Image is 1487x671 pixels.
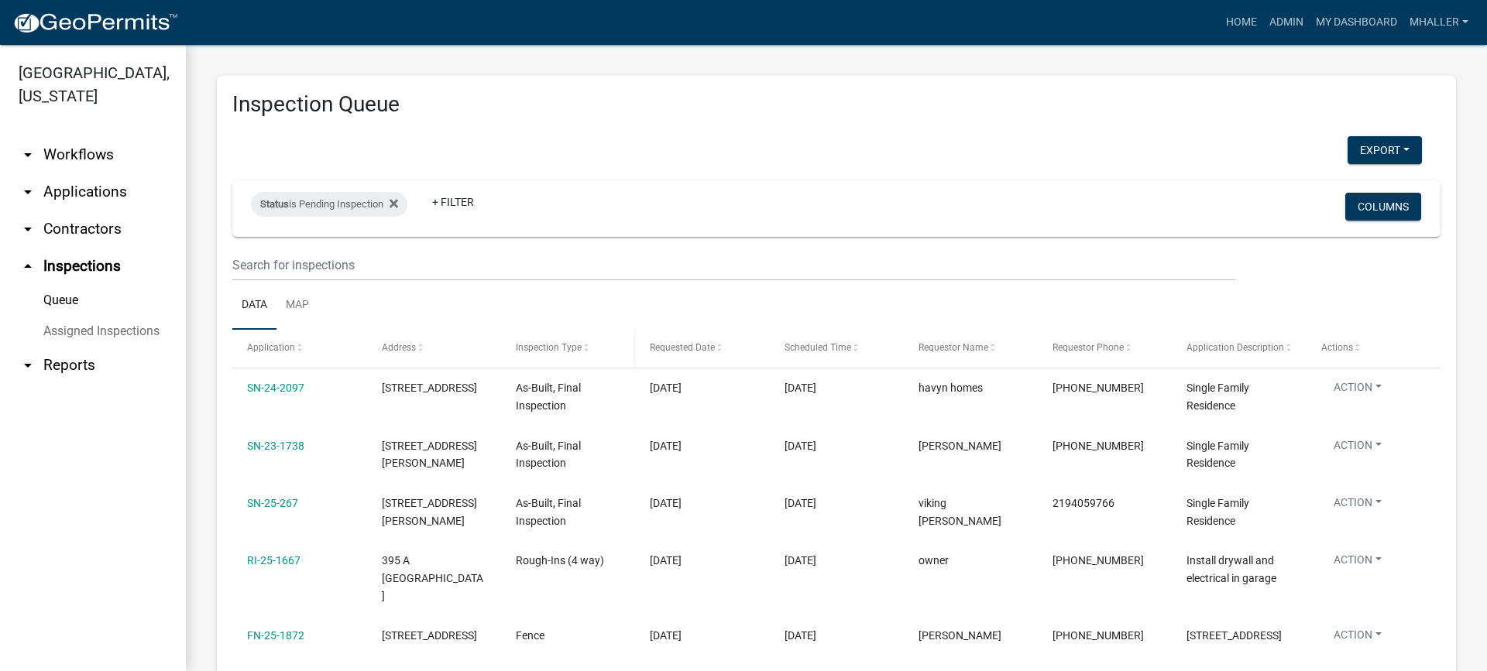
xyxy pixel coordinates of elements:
[635,330,769,367] datatable-header-cell: Requested Date
[785,437,889,455] div: [DATE]
[247,629,304,642] a: FN-25-1872
[260,198,289,210] span: Status
[1321,627,1394,649] button: Action
[1187,382,1249,412] span: Single Family Residence
[785,552,889,570] div: [DATE]
[919,554,949,567] span: owner
[1348,136,1422,164] button: Export
[247,440,304,452] a: SN-23-1738
[1187,554,1276,584] span: Install drywall and electrical in garage
[650,342,715,353] span: Requested Date
[1053,342,1124,353] span: Requestor Phone
[516,382,581,412] span: As-Built, Final Inspection
[19,183,37,201] i: arrow_drop_down
[251,192,407,217] div: is Pending Inspection
[516,629,544,642] span: Fence
[366,330,500,367] datatable-header-cell: Address
[516,440,581,470] span: As-Built, Final Inspection
[382,382,477,394] span: 305 Apple Grove Ln
[1307,330,1441,367] datatable-header-cell: Actions
[247,554,300,567] a: RI-25-1667
[19,220,37,238] i: arrow_drop_down
[1053,554,1144,567] span: 708-336-9382
[650,440,682,452] span: 09/10/2025
[1187,342,1284,353] span: Application Description
[650,629,682,642] span: 10/03/2025
[232,281,276,330] a: Data
[785,627,889,645] div: [DATE]
[1187,440,1249,470] span: Single Family Residence
[247,382,304,394] a: SN-24-2097
[1172,330,1306,367] datatable-header-cell: Application Description
[1321,342,1353,353] span: Actions
[785,495,889,512] div: [DATE]
[1053,440,1144,452] span: 219-746-2236
[919,497,1001,527] span: viking jim
[382,342,416,353] span: Address
[1321,495,1394,517] button: Action
[382,554,483,602] span: 395 A Plymouth
[650,382,682,394] span: 08/28/2025
[247,342,295,353] span: Application
[1053,497,1114,509] span: 2194059766
[516,497,581,527] span: As-Built, Final Inspection
[516,554,604,567] span: Rough-Ins (4 way)
[232,91,1441,118] h3: Inspection Queue
[769,330,903,367] datatable-header-cell: Scheduled Time
[247,497,298,509] a: SN-25-267
[919,629,1001,642] span: Sebastian Mendieta
[785,342,851,353] span: Scheduled Time
[650,554,682,567] span: 10/01/2025
[382,440,477,470] span: 163 Drake Dr
[1053,629,1144,642] span: 630-397-4241
[1310,8,1403,37] a: My Dashboard
[919,382,983,394] span: havyn homes
[904,330,1038,367] datatable-header-cell: Requestor Name
[919,440,1001,452] span: andrew
[1321,552,1394,574] button: Action
[19,356,37,375] i: arrow_drop_down
[382,497,477,527] span: 298 Holst Ln
[919,342,988,353] span: Requestor Name
[1187,497,1249,527] span: Single Family Residence
[785,379,889,397] div: [DATE]
[232,249,1235,281] input: Search for inspections
[1321,437,1394,460] button: Action
[1053,382,1144,394] span: 555-555-5555
[516,342,582,353] span: Inspection Type
[19,257,37,276] i: arrow_drop_up
[501,330,635,367] datatable-header-cell: Inspection Type
[19,145,37,164] i: arrow_drop_down
[232,330,366,367] datatable-header-cell: Application
[1187,629,1282,642] span: 159 E Shenandoah CtKouts
[1263,8,1310,37] a: Admin
[1345,193,1421,221] button: Columns
[1220,8,1263,37] a: Home
[1038,330,1172,367] datatable-header-cell: Requestor Phone
[276,281,318,330] a: Map
[1321,379,1394,402] button: Action
[420,188,486,216] a: + Filter
[1403,8,1475,37] a: mhaller
[382,629,477,642] span: 159 E Shenandoah Ct
[650,497,682,509] span: 09/19/2025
